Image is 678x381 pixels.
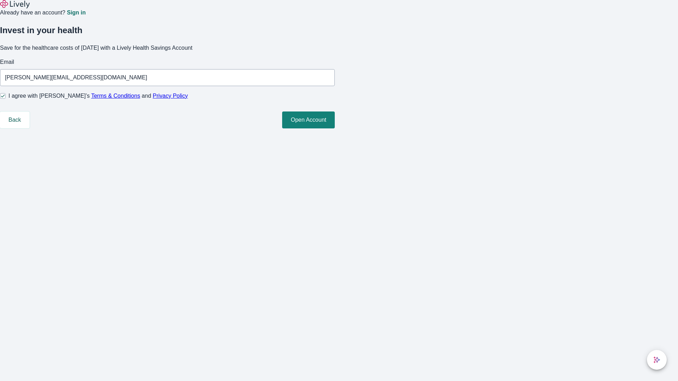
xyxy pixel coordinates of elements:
button: Open Account [282,111,335,128]
a: Privacy Policy [153,93,188,99]
svg: Lively AI Assistant [653,356,660,363]
span: I agree with [PERSON_NAME]’s and [8,92,188,100]
a: Sign in [67,10,85,16]
button: chat [647,350,667,370]
a: Terms & Conditions [91,93,140,99]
